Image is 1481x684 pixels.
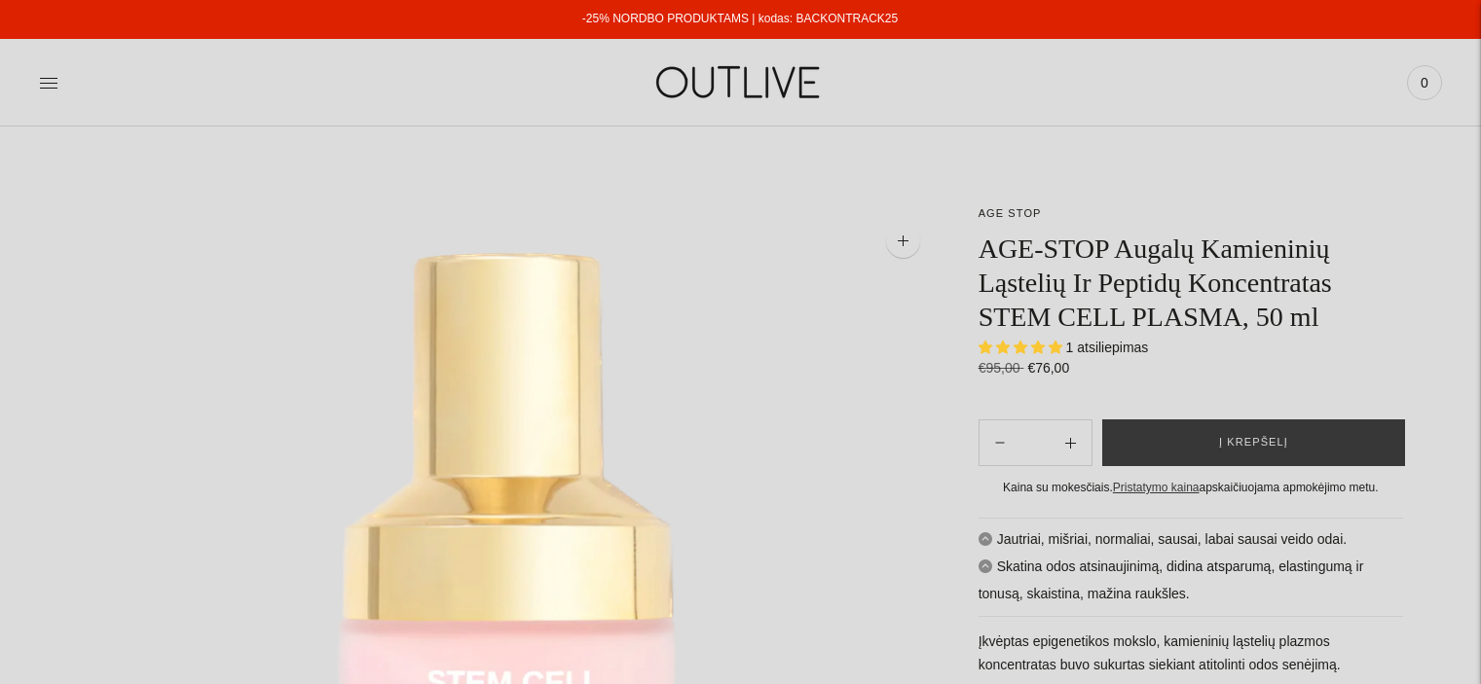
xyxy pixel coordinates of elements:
[1102,419,1405,466] button: Į krepšelį
[582,12,898,25] a: -25% NORDBO PRODUKTAMS | kodas: BACKONTRACK25
[979,478,1403,498] div: Kaina su mokesčiais. apskaičiuojama apmokėjimo metu.
[1027,360,1069,376] span: €76,00
[979,232,1403,334] h1: AGE-STOP Augalų Kamieninių Ląstelių Ir Peptidų Koncentratas STEM CELL PLASMA, 50 ml
[979,340,1066,355] span: 5.00 stars
[618,49,862,116] img: OUTLIVE
[979,207,1042,219] a: AGE STOP
[1407,61,1442,104] a: 0
[980,419,1020,466] button: Add product quantity
[1050,419,1092,466] button: Subtract product quantity
[979,360,1024,376] s: €95,00
[1411,69,1438,96] span: 0
[1219,433,1288,452] span: Į krepšelį
[1113,481,1200,494] a: Pristatymo kaina
[1066,340,1149,355] span: 1 atsiliepimas
[1020,429,1050,457] input: Product quantity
